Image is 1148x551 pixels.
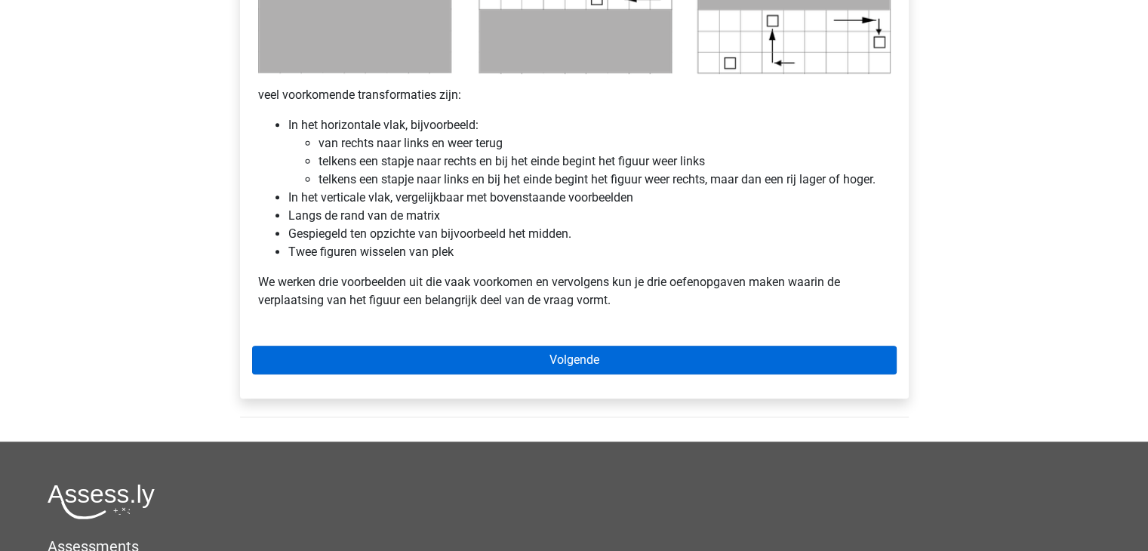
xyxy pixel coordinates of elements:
p: veel voorkomende transformaties zijn: [258,86,891,104]
li: van rechts naar links en weer terug [319,134,891,152]
li: Gespiegeld ten opzichte van bijvoorbeeld het midden. [288,225,891,243]
li: In het horizontale vlak, bijvoorbeeld: [288,116,891,189]
li: telkens een stapje naar links en bij het einde begint het figuur weer rechts, maar dan een rij la... [319,171,891,189]
li: In het verticale vlak, vergelijkbaar met bovenstaande voorbeelden [288,189,891,207]
p: We werken drie voorbeelden uit die vaak voorkomen en vervolgens kun je drie oefenopgaven maken wa... [258,273,891,309]
li: telkens een stapje naar rechts en bij het einde begint het figuur weer links [319,152,891,171]
img: Assessly logo [48,484,155,519]
a: Volgende [252,346,897,374]
li: Langs de rand van de matrix [288,207,891,225]
li: Twee figuren wisselen van plek [288,243,891,261]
